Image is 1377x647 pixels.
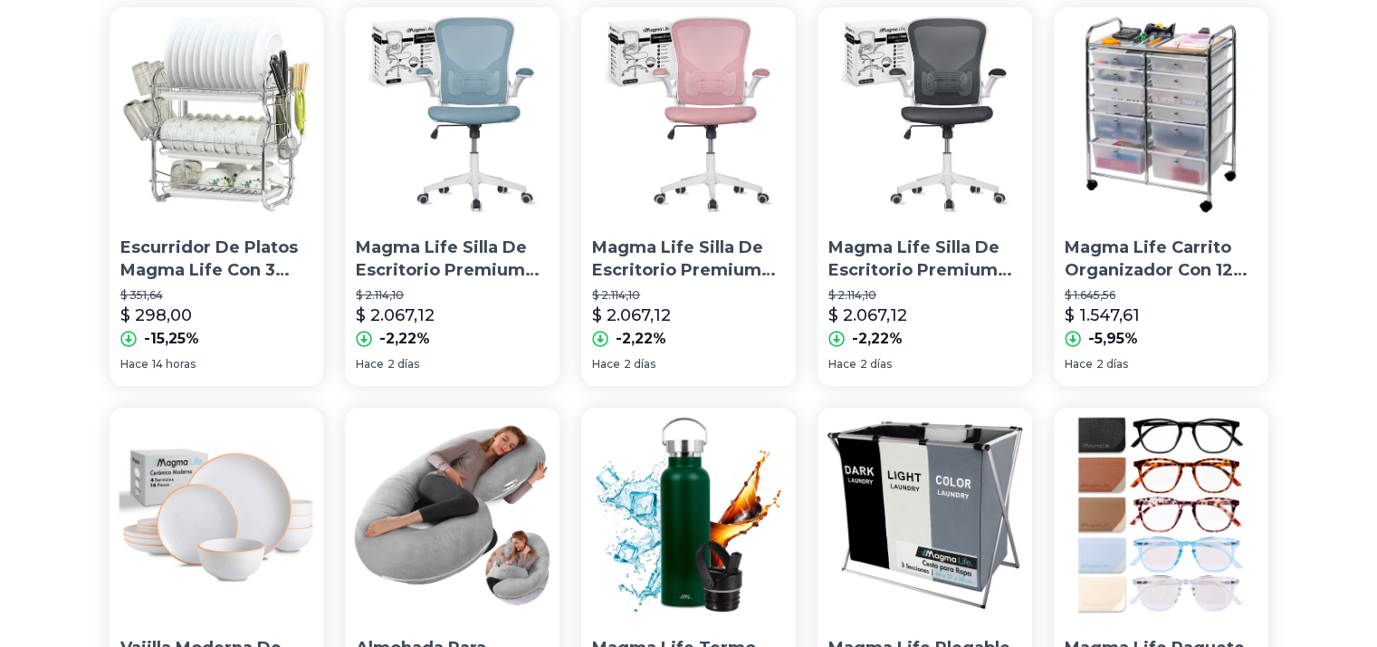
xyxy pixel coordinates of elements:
[828,357,856,372] span: Hace
[852,328,903,350] p: -2,22%
[120,288,313,303] p: $ 351,64
[152,357,196,372] span: 14 horas
[818,7,1032,386] a: Magma Life Silla De Escritorio Premium Ergonómica Cosmo Silla De Oficina Con Reclinación Altura A...
[1065,237,1257,282] p: Magma Life Carrito Organizador Con 12 Cajones Y Ruedas, Resistente Organizador Multifuncional Hec...
[120,303,192,328] p: $ 298,00
[1065,288,1257,303] p: $ 1.645,56
[828,237,1021,282] p: Magma Life Silla De Escritorio Premium Ergonómica [PERSON_NAME] De Oficina Con Reclinación Altura...
[1065,357,1093,372] span: Hace
[110,408,324,623] img: Vajilla Moderna De Stoneware Cerámica Blanca Con Borde Naranja Magma Life 12 Piezas Para 4 Personas
[110,7,324,386] a: Escurridor De Platos Magma Life Con 3 Niveles, Soporte Para Utensilios De Cocina, Vasos Y Cubiert...
[356,357,384,372] span: Hace
[828,303,907,328] p: $ 2.067,12
[616,328,666,350] p: -2,22%
[120,237,313,282] p: Escurridor De Platos Magma Life Con 3 Niveles, Soporte Para Utensilios De Cocina, Vasos Y Cubiertos
[592,237,785,282] p: Magma Life Silla De Escritorio Premium Ergonómica [PERSON_NAME] De Oficina Con Reclinación Altura...
[1088,328,1138,350] p: -5,95%
[592,357,620,372] span: Hace
[356,303,435,328] p: $ 2.067,12
[345,408,559,623] img: Almohada Para Embarazada Magma Life Cómoda Y Transpirable Tipo C De Cuerpo Completo, Relleno De A...
[356,237,549,282] p: Magma Life Silla De Escritorio Premium Ergonómica Modelo Cosmo, Silla De Oficina Con Reclinación ...
[144,328,199,350] p: -15,25%
[581,408,796,623] img: Magma Life Termo Para Café, Botella Térmica De Acero Inoxidable 25 Oz (750 Ml): Contiene 2 Tapas ...
[828,288,1021,303] p: $ 2.114,10
[581,7,796,386] a: Magma Life Silla De Escritorio Premium Ergonómica Cosmo Silla De Oficina Con Reclinación Altura A...
[860,357,892,372] span: 2 días
[1054,408,1268,623] img: Magma Life Paquete 5 Lentes 3 Dioptrías De Lectura Oftálmicos Con Micas Bluelight
[592,303,671,328] p: $ 2.067,12
[356,288,549,303] p: $ 2.114,10
[581,7,796,222] img: Magma Life Silla De Escritorio Premium Ergonómica Cosmo Silla De Oficina Con Reclinación Altura A...
[1096,357,1128,372] span: 2 días
[345,7,559,222] img: Magma Life Silla De Escritorio Premium Ergonómica Modelo Cosmo, Silla De Oficina Con Reclinación ...
[120,357,148,372] span: Hace
[1054,7,1268,386] a: Magma Life Carrito Organizador Con 12 Cajones Y Ruedas, Resistente Organizador Multifuncional Hec...
[1065,303,1140,328] p: $ 1.547,61
[110,7,324,222] img: Escurridor De Platos Magma Life Con 3 Niveles, Soporte Para Utensilios De Cocina, Vasos Y Cubiertos
[624,357,655,372] span: 2 días
[1054,7,1268,222] img: Magma Life Carrito Organizador Con 12 Cajones Y Ruedas, Resistente Organizador Multifuncional Hec...
[345,7,559,386] a: Magma Life Silla De Escritorio Premium Ergonómica Modelo Cosmo, Silla De Oficina Con Reclinación ...
[818,7,1032,222] img: Magma Life Silla De Escritorio Premium Ergonómica Cosmo Silla De Oficina Con Reclinación Altura A...
[379,328,430,350] p: -2,22%
[592,288,785,303] p: $ 2.114,10
[387,357,419,372] span: 2 días
[818,408,1032,623] img: Magma Life Plegable Cesto Ropa Sucia Grande Con 3 Secciones Lavandería Plegable Organizador De La...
